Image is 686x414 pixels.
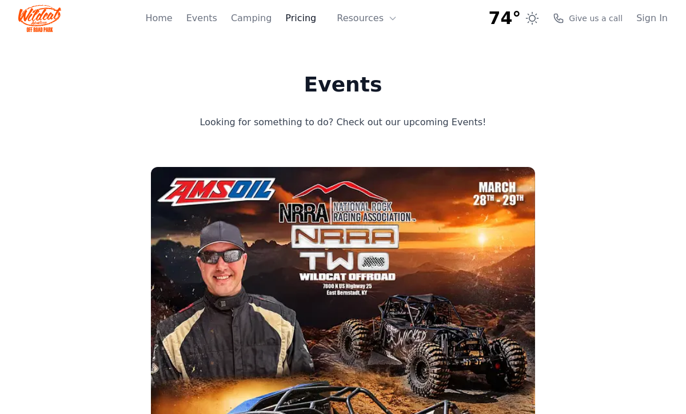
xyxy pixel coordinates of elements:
span: Give us a call [569,13,623,24]
a: Camping [231,11,272,25]
span: 74° [489,8,521,29]
button: Resources [330,7,404,30]
a: Give us a call [553,13,623,24]
a: Pricing [285,11,316,25]
a: Sign In [636,11,668,25]
img: Wildcat Logo [18,5,61,32]
p: Looking for something to do? Check out our upcoming Events! [154,114,532,130]
h1: Events [154,73,532,96]
a: Events [186,11,217,25]
a: Home [145,11,172,25]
